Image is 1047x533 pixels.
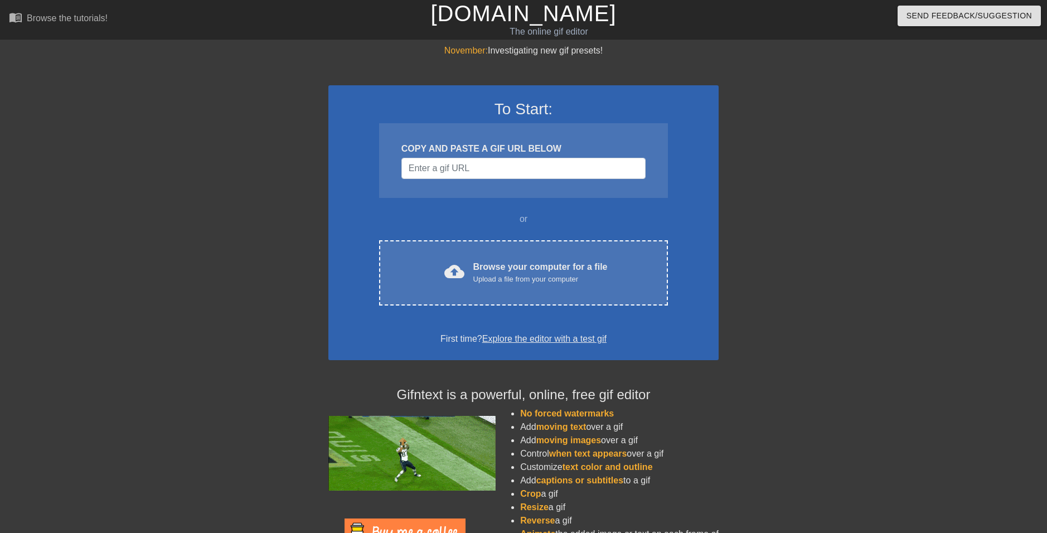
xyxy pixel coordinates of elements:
[520,516,555,525] span: Reverse
[536,476,623,485] span: captions or subtitles
[520,501,719,514] li: a gif
[343,100,704,119] h3: To Start:
[549,449,627,458] span: when text appears
[520,502,549,512] span: Resize
[357,212,690,226] div: or
[328,416,496,491] img: football_small.gif
[536,422,586,432] span: moving text
[482,334,607,343] a: Explore the editor with a test gif
[444,261,464,282] span: cloud_upload
[401,158,646,179] input: Username
[430,1,616,26] a: [DOMAIN_NAME]
[907,9,1032,23] span: Send Feedback/Suggestion
[898,6,1041,26] button: Send Feedback/Suggestion
[355,25,743,38] div: The online gif editor
[328,44,719,57] div: Investigating new gif presets!
[520,434,719,447] li: Add over a gif
[444,46,488,55] span: November:
[27,13,108,23] div: Browse the tutorials!
[520,447,719,461] li: Control over a gif
[328,387,719,403] h4: Gifntext is a powerful, online, free gif editor
[9,11,22,24] span: menu_book
[520,409,614,418] span: No forced watermarks
[520,489,541,498] span: Crop
[520,420,719,434] li: Add over a gif
[520,487,719,501] li: a gif
[520,474,719,487] li: Add to a gif
[343,332,704,346] div: First time?
[473,274,608,285] div: Upload a file from your computer
[520,514,719,527] li: a gif
[520,461,719,474] li: Customize
[401,142,646,156] div: COPY AND PASTE A GIF URL BELOW
[473,260,608,285] div: Browse your computer for a file
[9,11,108,28] a: Browse the tutorials!
[536,435,601,445] span: moving images
[563,462,653,472] span: text color and outline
